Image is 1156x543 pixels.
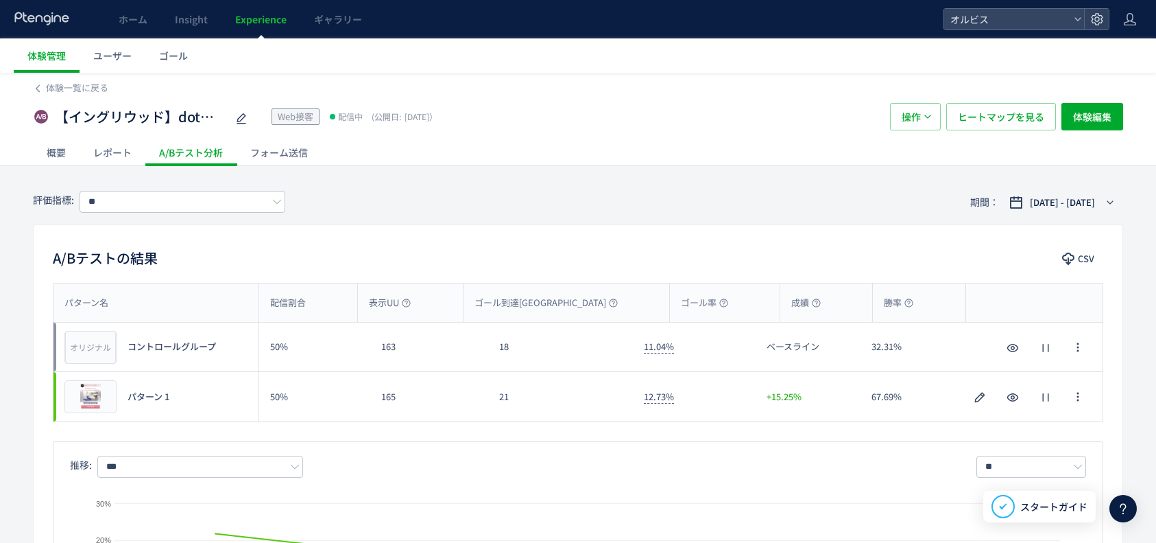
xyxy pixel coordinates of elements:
[259,372,370,421] div: 50%
[791,297,821,310] span: 成績
[259,323,370,371] div: 50%
[68,384,113,410] img: e5f90becee339bd2a60116b97cf621e21757669707593.png
[1078,248,1094,270] span: CSV
[237,139,322,166] div: フォーム送信
[1030,196,1095,209] span: [DATE] - [DATE]
[119,12,147,26] span: ホーム
[474,297,618,310] span: ゴール到達[GEOGRAPHIC_DATA]
[970,191,999,213] span: 期間：
[33,139,80,166] div: 概要
[644,390,674,404] span: 12.73%
[159,49,188,62] span: ゴール
[370,372,488,421] div: 165
[1073,103,1111,130] span: 体験編集
[902,103,921,130] span: 操作
[681,297,728,310] span: ゴール率
[958,103,1044,130] span: ヒートマップを見る
[278,110,313,123] span: Web接客
[890,103,941,130] button: 操作
[70,458,92,472] span: 推移:
[860,323,965,371] div: 32.31%
[1055,248,1103,270] button: CSV
[370,323,488,371] div: 163
[55,107,226,127] span: 【イングリウッド】dotスキンチェック検証
[338,110,363,124] span: 配信中
[767,340,819,354] span: ベースライン
[368,111,437,122] span: [DATE]）
[488,323,633,371] div: 18
[53,247,158,269] h2: A/Bテストの結果
[946,103,1056,130] button: ヒートマップを見る
[128,340,216,354] span: コントロールグループ
[33,193,74,207] span: 評価指標:
[46,81,108,94] span: 体験一覧に戻る
[860,372,965,421] div: 67.69%
[175,12,208,26] span: Insight
[80,139,145,166] div: レポート
[128,391,169,404] span: パターン 1
[93,49,132,62] span: ユーザー
[1000,192,1123,213] button: [DATE] - [DATE]
[644,340,674,354] span: 11.04%
[884,297,913,310] span: 勝率
[372,111,401,122] span: (公開日:
[1061,103,1123,130] button: 体験編集
[314,12,362,26] span: ギャラリー
[64,297,108,310] span: パターン名
[369,297,411,310] span: 表示UU
[488,372,633,421] div: 21
[27,49,66,62] span: 体験管理
[145,139,237,166] div: A/Bテスト分析
[96,500,111,508] text: 30%
[270,297,306,310] span: 配信割合
[946,9,1068,30] span: オルビス
[1020,500,1087,514] span: スタートガイド
[767,391,802,404] span: +15.25%
[65,331,116,364] div: オリジナル
[235,12,287,26] span: Experience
